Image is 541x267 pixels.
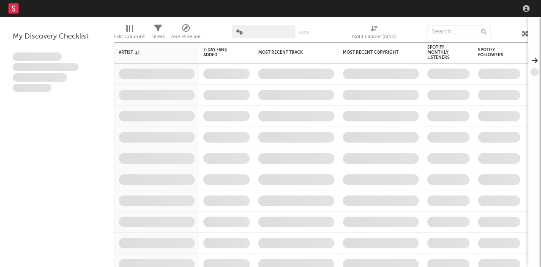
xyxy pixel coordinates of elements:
span: 7-Day Fans Added [203,47,237,58]
div: Spotify Monthly Listeners [427,45,457,60]
button: Save [298,30,309,35]
div: Spotify Followers [478,47,508,58]
div: Filters [151,21,165,46]
span: Integer aliquet in purus et [13,63,79,72]
div: Notifications (Artist) [352,32,396,42]
div: Most Recent Track [258,50,322,55]
div: My Discovery Checklist [13,32,101,42]
div: Edit Columns [114,32,145,42]
span: Aliquam viverra [13,84,52,92]
span: Lorem ipsum dolor [13,52,62,61]
div: Filters [151,32,165,42]
div: A&R Pipeline [171,32,201,42]
div: Notifications (Artist) [352,21,396,46]
div: Most Recent Copyright [343,50,406,55]
div: A&R Pipeline [171,21,201,46]
span: Praesent ac interdum [13,73,67,82]
div: Artist [119,50,182,55]
input: Search... [427,25,491,38]
div: Edit Columns [114,21,145,46]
